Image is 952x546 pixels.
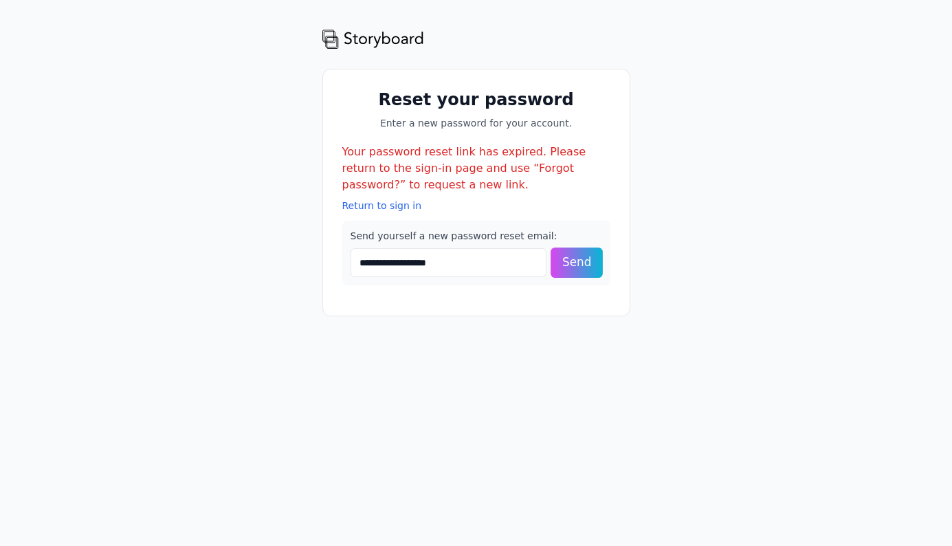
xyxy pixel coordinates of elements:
p: Enter a new password for your account. [342,116,610,130]
a: Return to sign in [342,200,422,211]
div: Send yourself a new password reset email: [351,229,602,243]
button: Send [551,248,603,278]
h1: Reset your password [342,89,610,111]
img: storyboard [322,28,424,50]
div: Your password reset link has expired. Please return to the sign-in page and use “Forgot password?... [342,144,610,193]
